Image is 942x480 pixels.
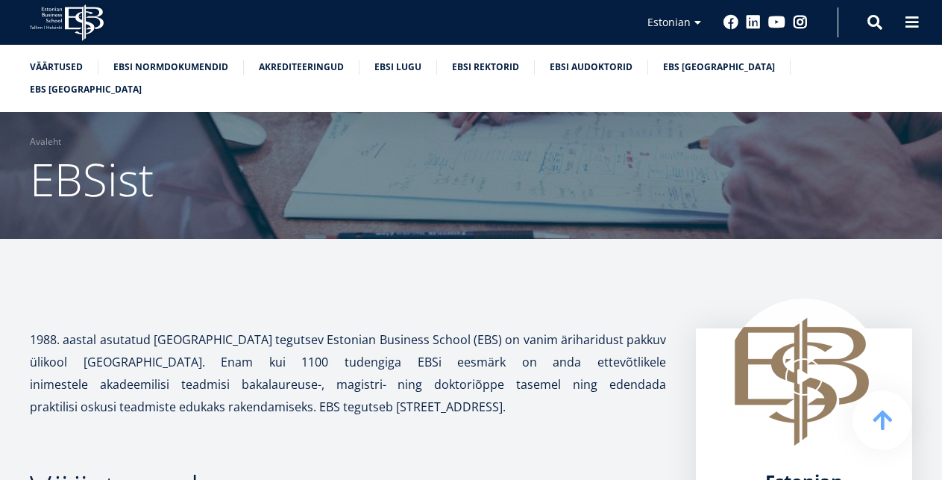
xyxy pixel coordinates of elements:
a: EBSi lugu [374,60,421,75]
a: EBS [GEOGRAPHIC_DATA] [663,60,775,75]
span: EBSist [30,149,154,210]
a: EBSi normdokumendid [113,60,228,75]
p: 1988. aastal asutatud [GEOGRAPHIC_DATA] tegutsev Estonian Business School (EBS) on vanim äriharid... [30,328,666,418]
a: EBSi rektorid [452,60,519,75]
a: Avaleht [30,134,61,149]
a: Väärtused [30,60,83,75]
a: Youtube [768,15,785,30]
a: Akrediteeringud [259,60,344,75]
a: Instagram [793,15,808,30]
a: Linkedin [746,15,761,30]
a: EBS [GEOGRAPHIC_DATA] [30,82,142,97]
a: Facebook [723,15,738,30]
a: EBSi audoktorid [550,60,632,75]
